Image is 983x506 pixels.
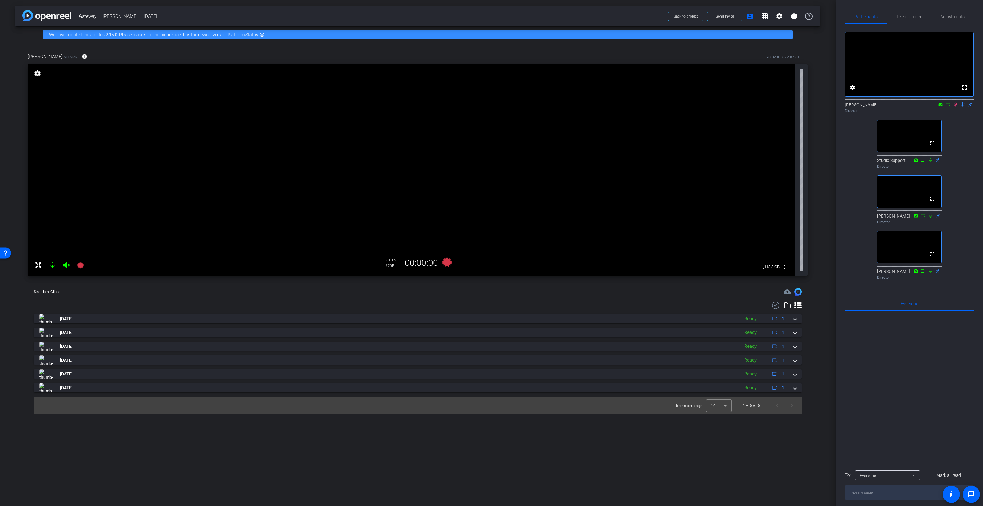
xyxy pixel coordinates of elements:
[877,157,942,169] div: Studio Support
[33,70,42,77] mat-icon: settings
[770,398,785,413] button: Previous page
[60,357,73,363] span: [DATE]
[82,54,87,59] mat-icon: info
[948,491,955,498] mat-icon: accessibility
[401,258,442,268] div: 00:00:00
[34,355,802,365] mat-expansion-panel-header: thumb-nail[DATE]Ready1
[43,30,793,39] div: We have updated the app to v2.15.0. Please make sure the mobile user has the newest version.
[845,472,851,479] div: To:
[845,108,974,114] div: Director
[845,102,974,114] div: [PERSON_NAME]
[766,54,802,60] div: ROOM ID: 872365611
[929,195,936,202] mat-icon: fullscreen
[28,53,63,60] span: [PERSON_NAME]
[929,139,936,147] mat-icon: fullscreen
[961,84,968,91] mat-icon: fullscreen
[782,329,784,336] span: 1
[34,369,802,379] mat-expansion-panel-header: thumb-nail[DATE]Ready1
[782,316,784,322] span: 1
[60,385,73,391] span: [DATE]
[849,84,856,91] mat-icon: settings
[877,164,942,169] div: Director
[790,13,798,20] mat-icon: info
[386,263,401,268] div: 720P
[860,473,876,478] span: Everyone
[940,14,965,19] span: Adjustments
[794,288,802,296] img: Session clips
[707,12,742,21] button: Send invite
[60,343,73,350] span: [DATE]
[741,329,760,336] div: Ready
[782,371,784,377] span: 1
[877,275,942,280] div: Director
[785,398,799,413] button: Next page
[22,10,71,21] img: app-logo
[34,289,61,295] div: Session Clips
[896,14,922,19] span: Teleprompter
[776,13,783,20] mat-icon: settings
[784,288,791,296] span: Destinations for your clips
[39,314,53,323] img: thumb-nail
[676,403,703,409] div: Items per page:
[782,357,784,363] span: 1
[854,14,878,19] span: Participants
[741,384,760,391] div: Ready
[79,10,664,22] span: Gateway — [PERSON_NAME] — [DATE]
[390,258,396,262] span: FPS
[784,288,791,296] mat-icon: cloud_upload
[929,250,936,258] mat-icon: fullscreen
[968,491,975,498] mat-icon: message
[386,258,401,263] div: 30
[782,263,790,271] mat-icon: fullscreen
[759,263,782,271] span: 1,113.8 GB
[782,343,784,350] span: 1
[901,301,918,306] span: Everyone
[39,369,53,379] img: thumb-nail
[228,32,258,37] a: Platform Status
[34,328,802,337] mat-expansion-panel-header: thumb-nail[DATE]Ready1
[39,383,53,392] img: thumb-nail
[60,316,73,322] span: [DATE]
[39,355,53,365] img: thumb-nail
[743,402,760,409] div: 1 – 6 of 6
[60,371,73,377] span: [DATE]
[782,385,784,391] span: 1
[936,472,961,479] span: Mark all read
[668,12,703,21] button: Back to project
[741,357,760,364] div: Ready
[674,14,698,18] span: Back to project
[761,13,768,20] mat-icon: grid_on
[60,329,73,336] span: [DATE]
[39,328,53,337] img: thumb-nail
[877,268,942,280] div: [PERSON_NAME]
[877,219,942,225] div: Director
[746,13,754,20] mat-icon: account_box
[34,314,802,323] mat-expansion-panel-header: thumb-nail[DATE]Ready1
[741,315,760,322] div: Ready
[741,343,760,350] div: Ready
[34,342,802,351] mat-expansion-panel-header: thumb-nail[DATE]Ready1
[39,342,53,351] img: thumb-nail
[716,14,734,19] span: Send invite
[877,213,942,225] div: [PERSON_NAME]
[260,32,264,37] mat-icon: highlight_off
[741,371,760,378] div: Ready
[924,470,974,481] button: Mark all read
[959,101,966,107] mat-icon: flip
[34,383,802,392] mat-expansion-panel-header: thumb-nail[DATE]Ready1
[64,54,77,59] span: Chrome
